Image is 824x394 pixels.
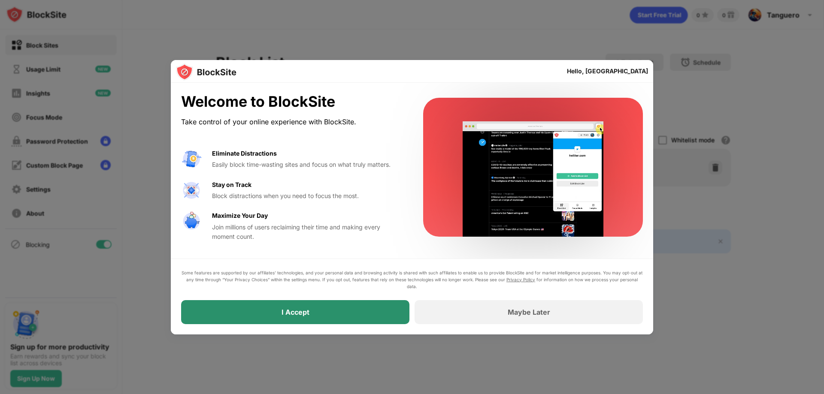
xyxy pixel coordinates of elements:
img: logo-blocksite.svg [176,63,236,81]
div: Join millions of users reclaiming their time and making every moment count. [212,223,403,242]
div: Take control of your online experience with BlockSite. [181,116,403,128]
div: Some features are supported by our affiliates’ technologies, and your personal data and browsing ... [181,269,643,290]
div: Easily block time-wasting sites and focus on what truly matters. [212,160,403,169]
div: Maybe Later [508,308,550,316]
img: value-safe-time.svg [181,211,202,232]
div: I Accept [282,308,309,316]
div: Eliminate Distractions [212,149,277,158]
a: Privacy Policy [506,277,535,282]
div: Welcome to BlockSite [181,93,403,111]
div: Stay on Track [212,180,251,189]
img: value-avoid-distractions.svg [181,149,202,169]
div: Hello, [GEOGRAPHIC_DATA] [567,68,648,75]
div: Block distractions when you need to focus the most. [212,191,403,201]
img: value-focus.svg [181,180,202,201]
div: Maximize Your Day [212,211,268,220]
